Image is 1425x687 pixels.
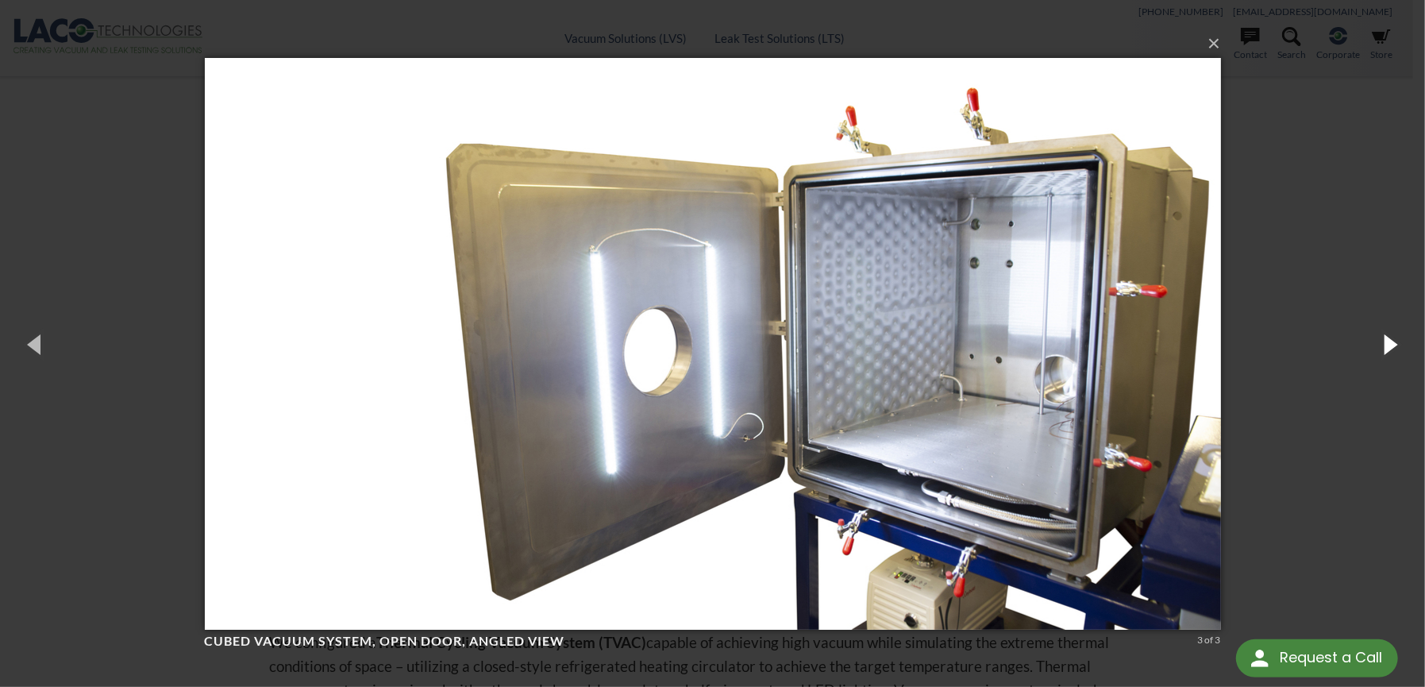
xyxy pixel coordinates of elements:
div: Request a Call [1236,639,1398,677]
img: Cubed Vacuum System, open door, angled view [205,26,1221,662]
div: Request a Call [1280,639,1382,676]
h4: Cubed Vacuum System, open door, angled view [205,633,1192,650]
button: Next (Right arrow key) [1354,300,1425,388]
button: × [210,26,1226,61]
div: 3 of 3 [1198,633,1221,647]
img: round button [1247,646,1273,671]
